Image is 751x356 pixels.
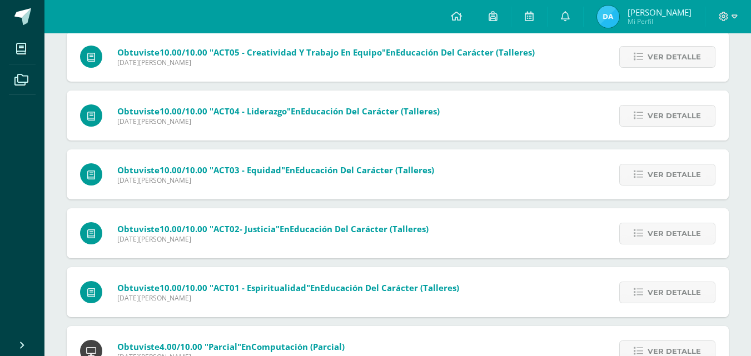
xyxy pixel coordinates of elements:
[160,47,207,58] span: 10.00/10.00
[210,164,285,176] span: "ACT03 - Equidad"
[117,282,459,293] span: Obtuviste en
[597,6,619,28] img: f84d60f0c27c6430d5a7e5b71e4e90fe.png
[117,164,434,176] span: Obtuviste en
[290,223,429,234] span: Educación del carácter (Talleres)
[205,341,241,352] span: "Parcial"
[117,58,535,67] span: [DATE][PERSON_NAME]
[628,7,692,18] span: [PERSON_NAME]
[648,106,701,126] span: Ver detalle
[117,234,429,244] span: [DATE][PERSON_NAME]
[251,341,345,352] span: Computación (Parcial)
[117,117,440,126] span: [DATE][PERSON_NAME]
[160,164,207,176] span: 10.00/10.00
[117,293,459,303] span: [DATE][PERSON_NAME]
[648,47,701,67] span: Ver detalle
[160,223,207,234] span: 10.00/10.00
[648,223,701,244] span: Ver detalle
[320,282,459,293] span: Educación del carácter (Talleres)
[117,106,440,117] span: Obtuviste en
[117,47,535,58] span: Obtuviste en
[648,282,701,303] span: Ver detalle
[396,47,535,58] span: Educación del carácter (Talleres)
[160,106,207,117] span: 10.00/10.00
[210,223,280,234] span: "ACT02- Justicia"
[210,106,291,117] span: "ACT04 - Liderazgo"
[117,341,345,352] span: Obtuviste en
[295,164,434,176] span: Educación del carácter (Talleres)
[210,47,386,58] span: "ACT05 - Creatividad y trabajo en equipo"
[301,106,440,117] span: Educación del carácter (Talleres)
[160,341,202,352] span: 4.00/10.00
[160,282,207,293] span: 10.00/10.00
[628,17,692,26] span: Mi Perfil
[648,164,701,185] span: Ver detalle
[117,176,434,185] span: [DATE][PERSON_NAME]
[117,223,429,234] span: Obtuviste en
[210,282,310,293] span: "ACT01 - Espiritualidad"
